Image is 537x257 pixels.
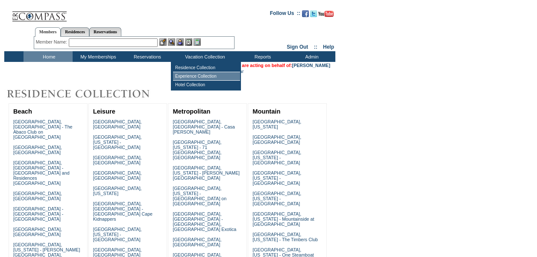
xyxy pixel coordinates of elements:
img: Reservations [185,38,192,46]
a: [GEOGRAPHIC_DATA], [US_STATE] - Mountainside at [GEOGRAPHIC_DATA] [252,211,314,227]
a: Residences [61,27,89,36]
a: Sign Out [287,44,308,50]
td: Hotel Collection [173,81,240,89]
a: Mountain [252,108,280,115]
img: b_calculator.gif [194,38,201,46]
a: [GEOGRAPHIC_DATA], [GEOGRAPHIC_DATA] - [GEOGRAPHIC_DATA] Cape Kidnappers [93,201,153,222]
a: [GEOGRAPHIC_DATA], [US_STATE] - 71 [GEOGRAPHIC_DATA], [GEOGRAPHIC_DATA] [173,140,221,160]
a: [GEOGRAPHIC_DATA], [US_STATE] - [GEOGRAPHIC_DATA] [252,150,301,165]
a: [GEOGRAPHIC_DATA], [GEOGRAPHIC_DATA] [93,155,142,165]
td: Follow Us :: [270,9,300,20]
img: Compass Home [12,4,67,22]
a: [GEOGRAPHIC_DATA] - [GEOGRAPHIC_DATA] - [GEOGRAPHIC_DATA] [13,206,63,222]
img: View [168,38,175,46]
td: Reservations [122,51,171,62]
td: Residence Collection [173,64,240,72]
a: Members [35,27,61,37]
a: [GEOGRAPHIC_DATA], [GEOGRAPHIC_DATA] [93,119,142,129]
a: [GEOGRAPHIC_DATA], [US_STATE] - [PERSON_NAME][GEOGRAPHIC_DATA] [173,165,240,181]
td: Vacation Collection [171,51,237,62]
td: Reports [237,51,286,62]
a: Subscribe to our YouTube Channel [318,13,334,18]
a: [GEOGRAPHIC_DATA], [GEOGRAPHIC_DATA] - [GEOGRAPHIC_DATA] and Residences [GEOGRAPHIC_DATA] [13,160,70,186]
a: [GEOGRAPHIC_DATA], [US_STATE] - [GEOGRAPHIC_DATA] [252,170,301,186]
a: Follow us on Twitter [310,13,317,18]
a: [GEOGRAPHIC_DATA], [US_STATE] [252,119,301,129]
a: Beach [13,108,32,115]
a: [GEOGRAPHIC_DATA], [US_STATE] - [GEOGRAPHIC_DATA] [93,134,142,150]
a: [GEOGRAPHIC_DATA], [US_STATE] - The Timbers Club [252,232,318,242]
a: [GEOGRAPHIC_DATA], [GEOGRAPHIC_DATA] [13,191,62,201]
a: Reservations [89,27,121,36]
a: Help [323,44,334,50]
img: Impersonate [176,38,184,46]
span: :: [314,44,317,50]
img: Follow us on Twitter [310,10,317,17]
td: My Memberships [73,51,122,62]
a: [GEOGRAPHIC_DATA], [US_STATE] - [GEOGRAPHIC_DATA] [93,227,142,242]
td: Admin [286,51,335,62]
img: Subscribe to our YouTube Channel [318,11,334,17]
a: [GEOGRAPHIC_DATA], [GEOGRAPHIC_DATA] [13,227,62,237]
a: [GEOGRAPHIC_DATA], [GEOGRAPHIC_DATA] [173,237,221,247]
a: [GEOGRAPHIC_DATA], [US_STATE] - [GEOGRAPHIC_DATA] on [GEOGRAPHIC_DATA] [173,186,226,206]
td: Home [23,51,73,62]
a: [PERSON_NAME] [292,63,330,68]
a: [GEOGRAPHIC_DATA], [GEOGRAPHIC_DATA] [13,145,62,155]
a: Metropolitan [173,108,210,115]
span: You are acting on behalf of: [232,63,330,68]
a: Become our fan on Facebook [302,13,309,18]
a: [GEOGRAPHIC_DATA], [GEOGRAPHIC_DATA] - [GEOGRAPHIC_DATA], [GEOGRAPHIC_DATA] Exotica [173,211,236,232]
div: Member Name: [36,38,69,46]
a: [GEOGRAPHIC_DATA], [GEOGRAPHIC_DATA] [252,134,301,145]
img: Destinations by Exclusive Resorts [4,85,171,102]
img: b_edit.gif [159,38,167,46]
a: [GEOGRAPHIC_DATA], [US_STATE] [93,186,142,196]
a: [GEOGRAPHIC_DATA], [GEOGRAPHIC_DATA] [93,170,142,181]
img: Become our fan on Facebook [302,10,309,17]
a: [GEOGRAPHIC_DATA], [US_STATE] - [GEOGRAPHIC_DATA] [252,191,301,206]
a: Leisure [93,108,115,115]
a: [GEOGRAPHIC_DATA], [GEOGRAPHIC_DATA] - The Abaco Club on [GEOGRAPHIC_DATA] [13,119,73,140]
a: [GEOGRAPHIC_DATA], [GEOGRAPHIC_DATA] - Casa [PERSON_NAME] [173,119,235,134]
td: Experience Collection [173,72,240,81]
